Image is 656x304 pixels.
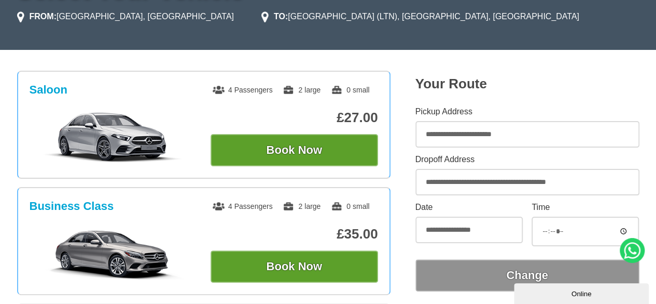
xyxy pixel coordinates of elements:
[30,83,67,97] h3: Saloon
[415,108,639,116] label: Pickup Address
[415,76,639,92] h2: Your Route
[35,228,191,280] img: Business Class
[35,111,191,163] img: Saloon
[283,86,320,94] span: 2 large
[274,12,288,21] strong: TO:
[211,134,378,166] button: Book Now
[213,202,273,210] span: 4 Passengers
[415,203,523,212] label: Date
[261,10,579,23] li: [GEOGRAPHIC_DATA] (LTN), [GEOGRAPHIC_DATA], [GEOGRAPHIC_DATA]
[211,110,378,126] p: £27.00
[415,155,639,164] label: Dropoff Address
[514,281,651,304] iframe: chat widget
[331,86,369,94] span: 0 small
[30,12,57,21] strong: FROM:
[213,86,273,94] span: 4 Passengers
[211,226,378,242] p: £35.00
[283,202,320,210] span: 2 large
[30,200,114,213] h3: Business Class
[211,250,378,283] button: Book Now
[532,203,639,212] label: Time
[415,259,639,292] button: Change
[17,10,234,23] li: [GEOGRAPHIC_DATA], [GEOGRAPHIC_DATA]
[331,202,369,210] span: 0 small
